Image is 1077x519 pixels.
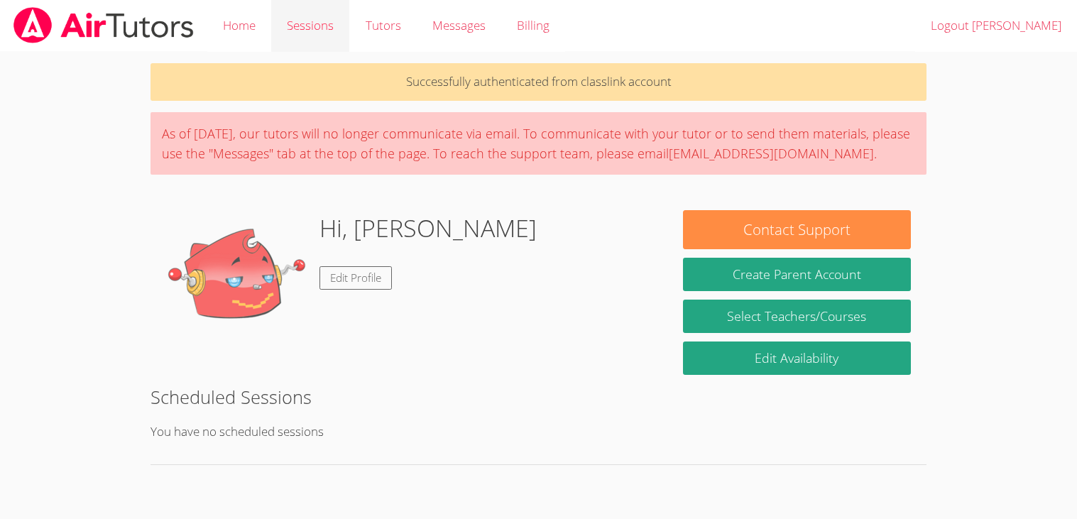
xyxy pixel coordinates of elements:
div: As of [DATE], our tutors will no longer communicate via email. To communicate with your tutor or ... [151,112,926,175]
img: airtutors_banner-c4298cdbf04f3fff15de1276eac7730deb9818008684d7c2e4769d2f7ddbe033.png [12,7,195,43]
p: Successfully authenticated from classlink account [151,63,926,101]
img: default.png [166,210,308,352]
h2: Scheduled Sessions [151,383,926,410]
span: Messages [432,17,486,33]
button: Contact Support [683,210,910,249]
a: Edit Availability [683,342,910,375]
button: Create Parent Account [683,258,910,291]
p: You have no scheduled sessions [151,422,926,442]
a: Select Teachers/Courses [683,300,910,333]
h1: Hi, [PERSON_NAME] [319,210,537,246]
a: Edit Profile [319,266,392,290]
